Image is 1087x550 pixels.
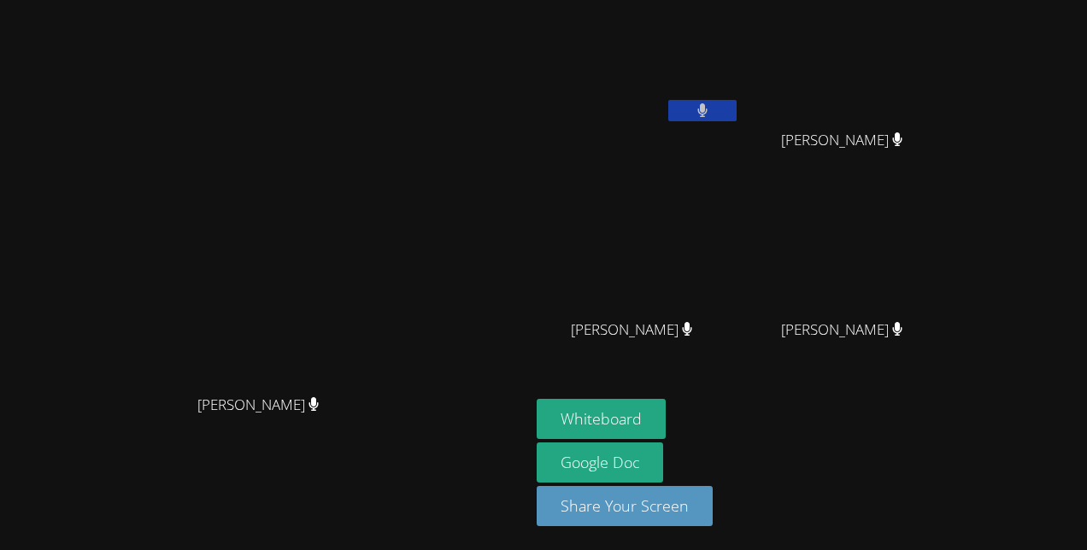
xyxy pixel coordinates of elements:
[781,128,903,153] span: [PERSON_NAME]
[571,318,693,342] span: [PERSON_NAME]
[537,486,713,526] button: Share Your Screen
[781,318,903,342] span: [PERSON_NAME]
[537,442,663,483] a: Google Doc
[197,393,320,418] span: [PERSON_NAME]
[537,399,666,439] button: Whiteboard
